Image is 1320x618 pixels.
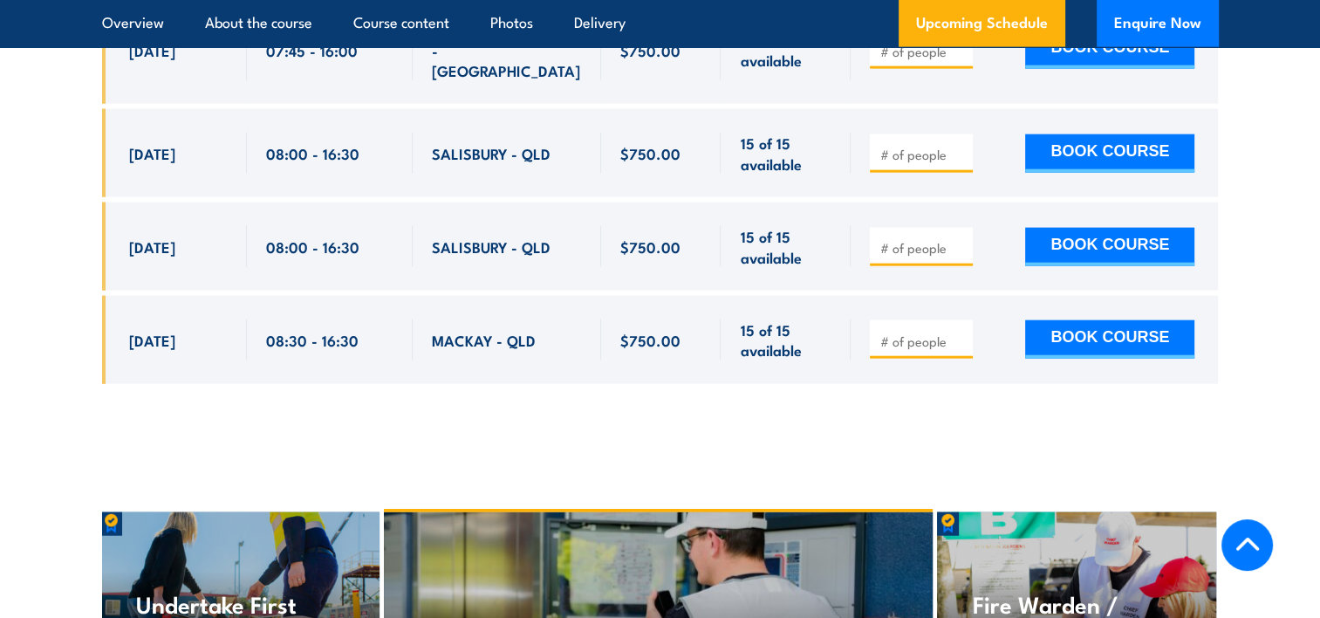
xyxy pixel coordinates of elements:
[620,330,681,350] span: $750.00
[1025,320,1194,359] button: BOOK COURSE
[740,30,831,71] span: 15 of 15 available
[879,239,967,257] input: # of people
[620,237,681,257] span: $750.00
[129,237,175,257] span: [DATE]
[620,40,681,60] span: $750.00
[1025,134,1194,173] button: BOOK COURSE
[129,40,175,60] span: [DATE]
[879,43,967,60] input: # of people
[740,319,831,360] span: 15 of 15 available
[740,133,831,174] span: 15 of 15 available
[129,330,175,350] span: [DATE]
[620,143,681,163] span: $750.00
[740,226,831,267] span: 15 of 15 available
[432,237,551,257] span: SALISBURY - QLD
[1025,31,1194,69] button: BOOK COURSE
[879,333,967,350] input: # of people
[266,330,359,350] span: 08:30 - 16:30
[432,143,551,163] span: SALISBURY - QLD
[266,40,358,60] span: 07:45 - 16:00
[129,143,175,163] span: [DATE]
[879,146,967,163] input: # of people
[432,19,582,80] span: [GEOGRAPHIC_DATA] - [GEOGRAPHIC_DATA]
[266,237,359,257] span: 08:00 - 16:30
[266,143,359,163] span: 08:00 - 16:30
[432,330,536,350] span: MACKAY - QLD
[1025,228,1194,266] button: BOOK COURSE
